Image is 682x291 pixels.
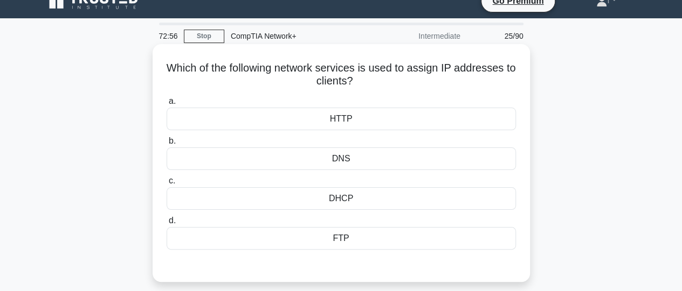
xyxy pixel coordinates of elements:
span: a. [169,96,176,105]
div: 72:56 [153,25,184,47]
div: Intermediate [373,25,467,47]
span: d. [169,216,176,225]
div: HTTP [167,108,516,130]
div: DNS [167,147,516,170]
div: FTP [167,227,516,250]
a: Stop [184,30,224,43]
span: b. [169,136,176,145]
h5: Which of the following network services is used to assign IP addresses to clients? [166,61,517,88]
div: 25/90 [467,25,530,47]
div: CompTIA Network+ [224,25,373,47]
span: c. [169,176,175,185]
div: DHCP [167,187,516,210]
